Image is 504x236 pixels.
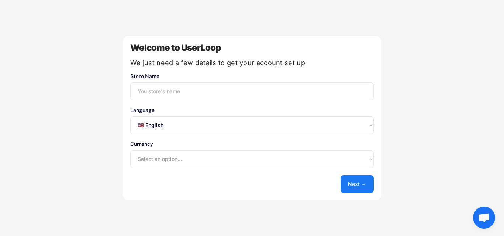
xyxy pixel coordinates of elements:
[473,207,495,229] a: Open chat
[130,108,374,113] div: Language
[130,82,374,100] input: You store's name
[130,141,374,147] div: Currency
[130,60,374,66] div: We just need a few details to get your account set up
[341,175,374,193] button: Next →
[130,74,374,79] div: Store Name
[130,43,374,52] div: Welcome to UserLoop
